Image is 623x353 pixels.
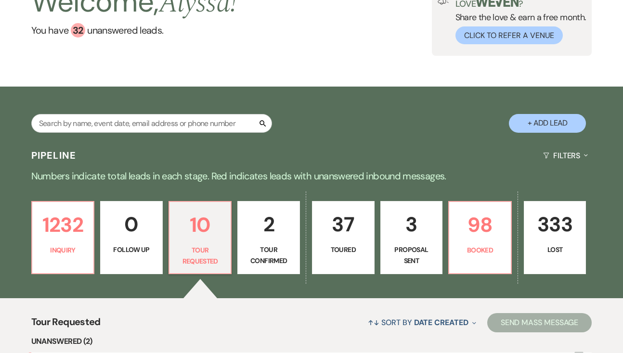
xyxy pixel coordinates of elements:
p: 98 [455,209,505,241]
li: Unanswered (2) [31,335,592,348]
button: + Add Lead [509,114,586,133]
p: Proposal Sent [387,244,437,266]
a: 10Tour Requested [169,201,232,274]
a: 1232Inquiry [31,201,95,274]
p: Lost [530,244,580,255]
p: Tour Confirmed [244,244,294,266]
p: 333 [530,208,580,240]
h3: Pipeline [31,149,77,162]
a: 3Proposal Sent [380,201,443,274]
a: 98Booked [448,201,512,274]
p: 0 [106,208,156,240]
p: Toured [318,244,368,255]
p: Booked [455,245,505,255]
span: ↑↓ [368,317,379,328]
span: Date Created [414,317,468,328]
p: 37 [318,208,368,240]
a: 2Tour Confirmed [237,201,300,274]
span: Tour Requested [31,315,101,335]
a: 333Lost [524,201,586,274]
input: Search by name, event date, email address or phone number [31,114,272,133]
a: 0Follow Up [100,201,163,274]
p: 1232 [38,209,88,241]
p: 10 [175,209,225,241]
div: 32 [71,23,85,38]
p: Inquiry [38,245,88,255]
a: 37Toured [312,201,375,274]
p: Tour Requested [175,245,225,266]
button: Filters [539,143,592,168]
a: You have 32 unanswered leads. [31,23,237,38]
button: Send Mass Message [487,313,592,332]
button: Click to Refer a Venue [455,26,563,44]
button: Sort By Date Created [364,310,480,335]
p: 3 [387,208,437,240]
p: 2 [244,208,294,240]
p: Follow Up [106,244,156,255]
